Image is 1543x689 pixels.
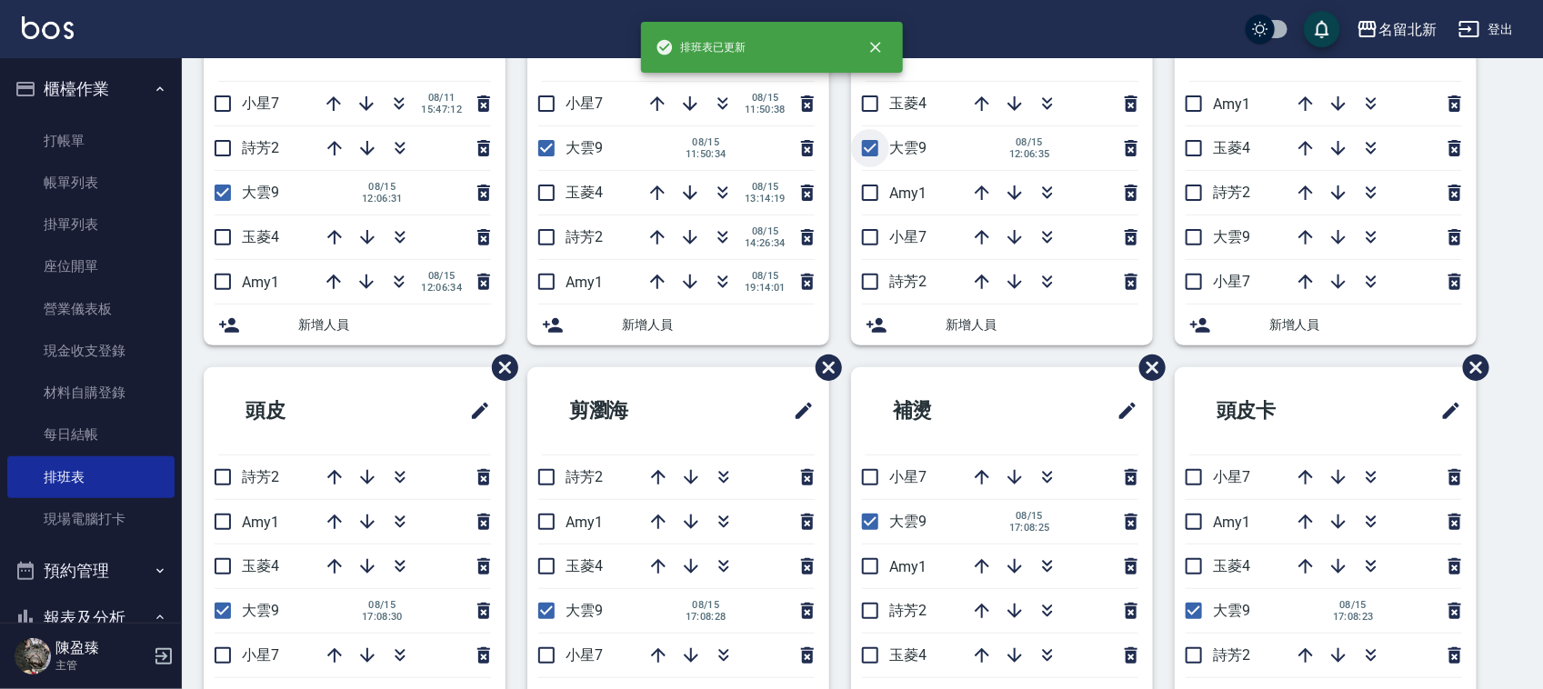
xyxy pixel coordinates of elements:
span: 14:26:34 [745,237,786,249]
span: 詩芳2 [242,468,279,485]
span: 08/15 [1009,510,1050,522]
span: 08/15 [686,599,726,611]
a: 每日結帳 [7,414,175,455]
span: 大雲9 [566,139,603,156]
span: 15:47:12 [421,104,462,115]
button: 預約管理 [7,547,175,594]
h5: 陳盈臻 [55,639,148,657]
span: Amy1 [566,274,603,291]
h2: 補燙 [866,378,1033,444]
span: Amy1 [242,274,279,291]
span: 玉菱4 [566,557,603,574]
span: 排班表已更新 [656,38,746,56]
span: Amy1 [1213,514,1250,531]
img: Person [15,638,51,674]
span: 詩芳2 [889,602,927,619]
span: Amy1 [242,514,279,531]
span: Amy1 [889,185,927,202]
span: 大雲9 [566,602,603,619]
span: 小星7 [242,646,279,664]
span: 08/15 [745,225,786,237]
a: 現金收支登錄 [7,330,175,372]
span: 08/15 [362,599,403,611]
img: Logo [22,16,74,39]
button: 登出 [1451,13,1521,46]
h2: 頭皮卡 [1189,378,1367,444]
span: Amy1 [889,558,927,575]
span: 17:08:25 [1009,522,1050,534]
span: 小星7 [242,95,279,112]
span: 小星7 [1213,468,1250,485]
span: 08/15 [745,181,786,193]
button: 報表及分析 [7,594,175,642]
button: save [1304,11,1340,47]
span: 玉菱4 [242,557,279,574]
span: 08/15 [745,270,786,282]
span: 08/15 [1009,136,1050,148]
span: 玉菱4 [242,228,279,245]
span: 08/15 [686,136,726,148]
span: 詩芳2 [566,228,603,245]
a: 排班表 [7,456,175,498]
span: 11:50:38 [745,104,786,115]
span: 12:06:31 [362,193,403,205]
span: 19:14:01 [745,282,786,294]
span: 修改班表的標題 [458,389,491,433]
a: 帳單列表 [7,162,175,204]
span: 大雲9 [242,602,279,619]
span: 修改班表的標題 [782,389,815,433]
span: 刪除班表 [1126,341,1168,394]
span: 08/15 [421,270,462,282]
span: 詩芳2 [889,273,927,290]
span: 修改班表的標題 [1106,389,1138,433]
span: 小星7 [566,646,603,664]
button: 名留北新 [1349,11,1444,48]
span: 17:08:28 [686,611,726,623]
span: 修改班表的標題 [1429,389,1462,433]
span: Amy1 [566,514,603,531]
button: close [856,27,896,67]
span: 11:50:34 [686,148,726,160]
div: 新增人員 [204,305,506,345]
a: 打帳單 [7,120,175,162]
span: 大雲9 [889,139,927,156]
span: 08/15 [1333,599,1374,611]
span: 小星7 [889,228,927,245]
span: 13:14:19 [745,193,786,205]
span: 玉菱4 [889,646,927,664]
span: 玉菱4 [1213,557,1250,574]
span: 17:08:30 [362,611,403,623]
a: 掛單列表 [7,204,175,245]
p: 主管 [55,657,148,674]
span: 刪除班表 [478,341,521,394]
span: 新增人員 [946,315,1138,335]
span: 大雲9 [242,184,279,201]
span: 08/15 [362,181,403,193]
a: 座位開單 [7,245,175,287]
span: 大雲9 [889,513,927,530]
span: 玉菱4 [889,95,927,112]
h2: 剪瀏海 [542,378,719,444]
span: 12:06:35 [1009,148,1050,160]
span: 大雲9 [1213,228,1250,245]
div: 名留北新 [1378,18,1437,41]
span: 刪除班表 [802,341,845,394]
span: 玉菱4 [1213,139,1250,156]
button: 櫃檯作業 [7,65,175,113]
div: 新增人員 [1175,305,1477,345]
span: 小星7 [889,468,927,485]
a: 材料自購登錄 [7,372,175,414]
span: 08/15 [745,92,786,104]
span: 刪除班表 [1449,341,1492,394]
a: 營業儀表板 [7,288,175,330]
span: 新增人員 [298,315,491,335]
h2: 頭皮 [218,378,386,444]
span: 12:06:34 [421,282,462,294]
span: 詩芳2 [566,468,603,485]
span: 小星7 [566,95,603,112]
span: 17:08:23 [1333,611,1374,623]
span: 詩芳2 [1213,184,1250,201]
span: 詩芳2 [1213,646,1250,664]
span: 詩芳2 [242,139,279,156]
span: 小星7 [1213,273,1250,290]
